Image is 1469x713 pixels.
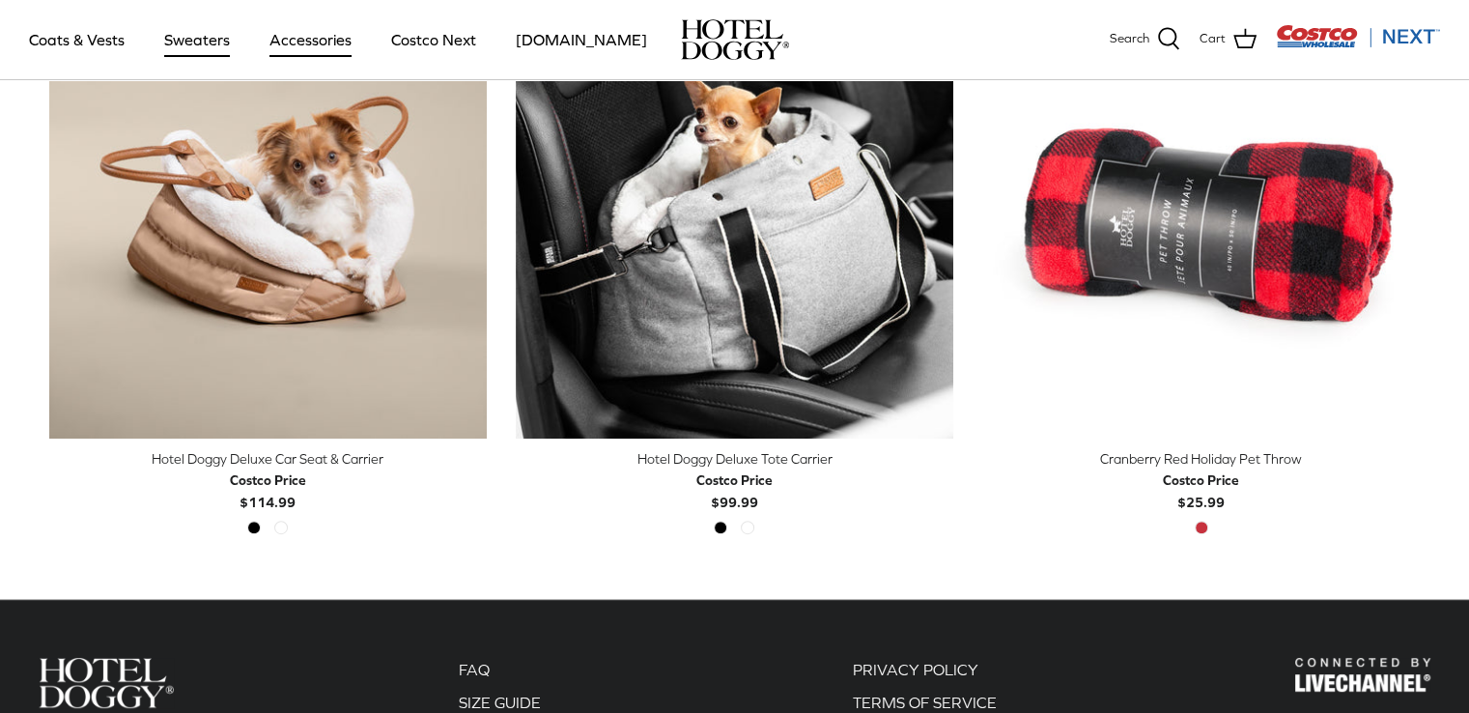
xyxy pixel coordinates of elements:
img: Hotel Doggy Costco Next [39,658,174,707]
a: Coats & Vests [12,7,142,72]
span: Cart [1200,29,1226,49]
a: Costco Next [374,7,494,72]
a: Hotel Doggy Deluxe Tote Carrier [516,1,953,439]
a: Accessories [252,7,369,72]
b: $99.99 [696,470,773,509]
div: Cranberry Red Holiday Pet Throw [982,448,1420,470]
a: [DOMAIN_NAME] [498,7,664,72]
a: hoteldoggy.com hoteldoggycom [681,19,789,60]
div: Costco Price [1163,470,1239,491]
a: Sweaters [147,7,247,72]
a: Hotel Doggy Deluxe Car Seat & Carrier Costco Price$114.99 [49,448,487,513]
b: $25.99 [1163,470,1239,509]
a: Hotel Doggy Deluxe Tote Carrier Costco Price$99.99 [516,448,953,513]
a: Hotel Doggy Deluxe Car Seat & Carrier [49,1,487,439]
span: Search [1110,29,1149,49]
div: Costco Price [230,470,306,491]
a: PRIVACY POLICY [853,661,978,678]
a: Cranberry Red Holiday Pet Throw Costco Price$25.99 [982,448,1420,513]
img: hoteldoggycom [681,19,789,60]
a: Cranberry Red Holiday Pet Throw [982,1,1420,439]
a: FAQ [459,661,490,678]
img: Hotel Doggy Costco Next [1295,658,1430,692]
div: Hotel Doggy Deluxe Car Seat & Carrier [49,448,487,470]
b: $114.99 [230,470,306,509]
img: Costco Next [1276,24,1440,48]
a: SIZE GUIDE [459,694,541,711]
a: Search [1110,27,1180,52]
a: TERMS OF SERVICE [853,694,997,711]
a: Visit Costco Next [1276,37,1440,51]
div: Costco Price [696,470,773,491]
div: Hotel Doggy Deluxe Tote Carrier [516,448,953,470]
a: Cart [1200,27,1257,52]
